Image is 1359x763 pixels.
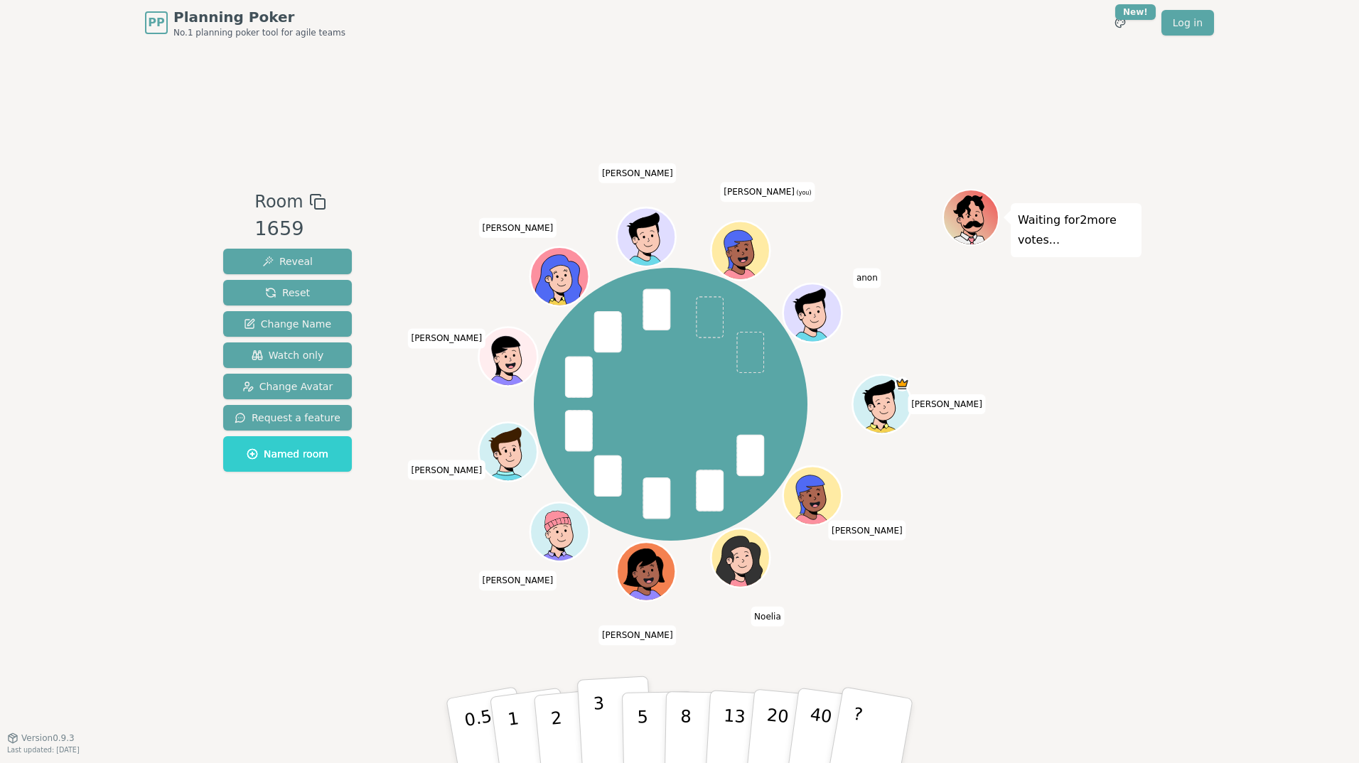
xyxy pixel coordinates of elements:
[242,379,333,394] span: Change Avatar
[223,342,352,368] button: Watch only
[21,732,75,744] span: Version 0.9.3
[254,215,326,244] div: 1659
[223,311,352,337] button: Change Name
[407,460,485,480] span: Click to change your name
[479,218,557,238] span: Click to change your name
[223,374,352,399] button: Change Avatar
[7,732,75,744] button: Version0.9.3
[265,286,310,300] span: Reset
[895,377,910,391] span: Lukas is the host
[148,14,164,31] span: PP
[223,249,352,274] button: Reveal
[1115,4,1156,20] div: New!
[244,317,331,331] span: Change Name
[828,521,906,541] span: Click to change your name
[1018,210,1134,250] p: Waiting for 2 more votes...
[173,27,345,38] span: No.1 planning poker tool for agile teams
[223,280,352,305] button: Reset
[407,328,485,348] span: Click to change your name
[254,189,303,215] span: Room
[252,348,324,362] span: Watch only
[247,447,328,461] span: Named room
[1161,10,1214,36] a: Log in
[262,254,313,269] span: Reveal
[795,190,812,196] span: (you)
[908,394,986,414] span: Click to change your name
[223,436,352,472] button: Named room
[713,223,768,278] button: Click to change your avatar
[598,625,677,645] span: Click to change your name
[853,268,881,288] span: Click to change your name
[223,405,352,431] button: Request a feature
[7,746,80,754] span: Last updated: [DATE]
[235,411,340,425] span: Request a feature
[173,7,345,27] span: Planning Poker
[145,7,345,38] a: PPPlanning PokerNo.1 planning poker tool for agile teams
[751,607,785,627] span: Click to change your name
[479,570,557,590] span: Click to change your name
[598,163,677,183] span: Click to change your name
[720,182,815,202] span: Click to change your name
[1107,10,1133,36] button: New!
